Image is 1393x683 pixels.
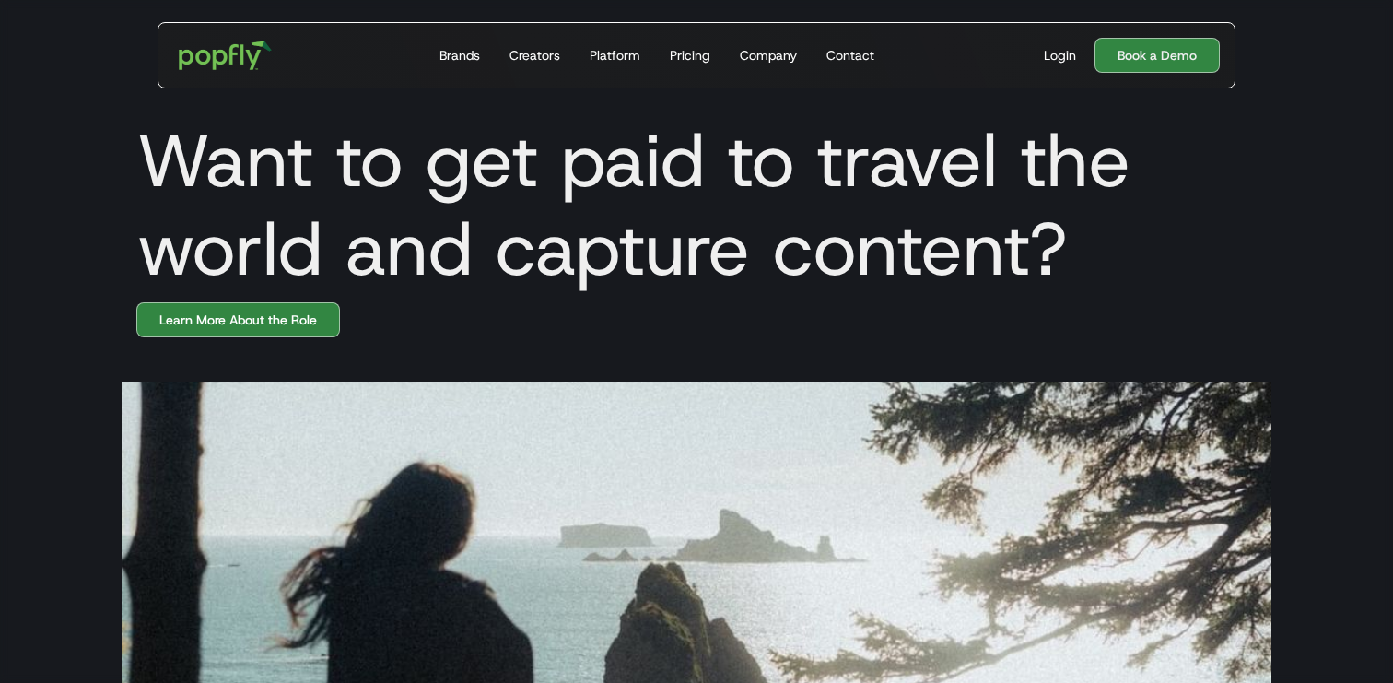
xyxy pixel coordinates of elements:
div: Brands [439,46,480,65]
div: Creators [509,46,560,65]
a: Creators [502,23,568,88]
a: Platform [582,23,648,88]
a: Brands [432,23,487,88]
a: Contact [819,23,882,88]
h1: Want to get paid to travel the world and capture content? [122,116,1271,293]
a: Login [1036,46,1083,65]
div: Login [1044,46,1076,65]
a: home [166,28,285,83]
div: Pricing [670,46,710,65]
a: Learn More About the Role [136,302,340,337]
a: Company [732,23,804,88]
div: Contact [826,46,874,65]
div: Company [740,46,797,65]
a: Pricing [662,23,718,88]
a: Book a Demo [1094,38,1220,73]
div: Platform [590,46,640,65]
